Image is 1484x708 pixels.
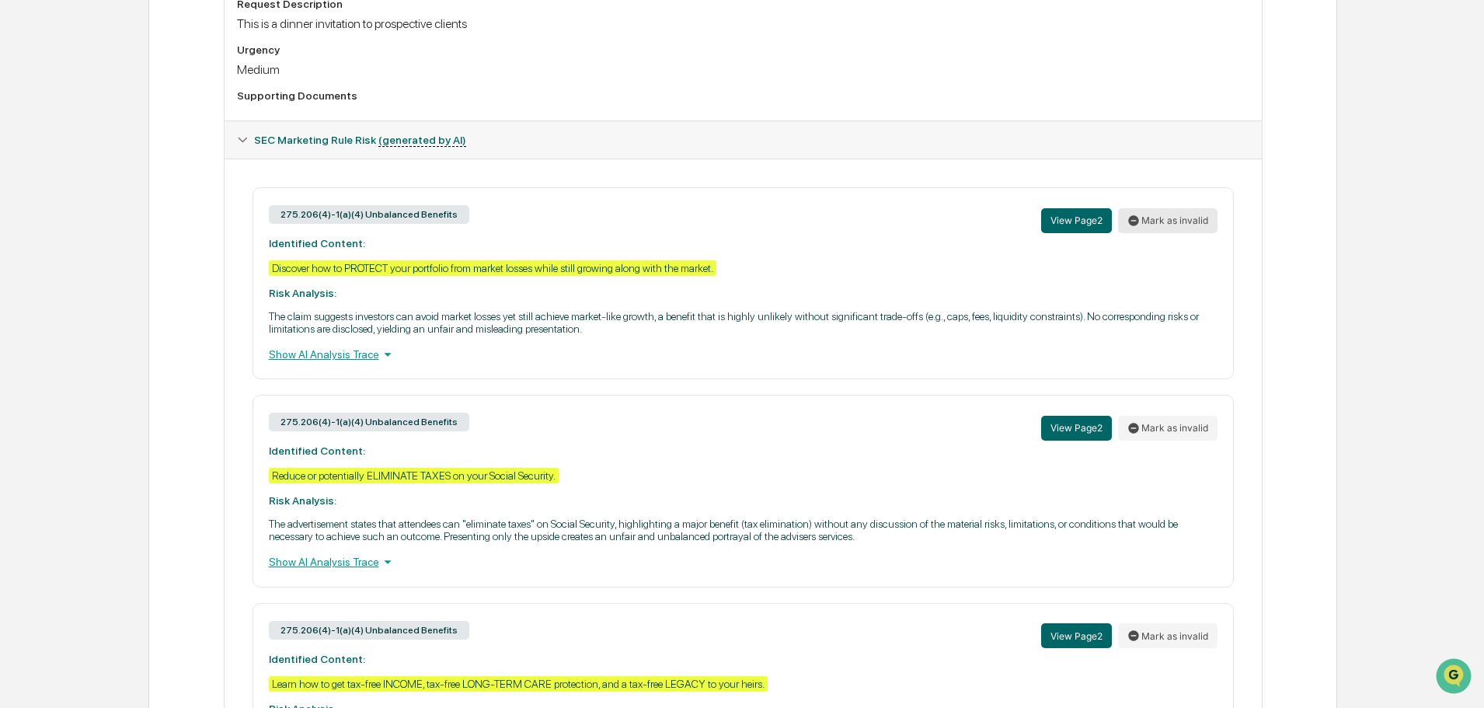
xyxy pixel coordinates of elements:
a: 🗄️Attestations [106,312,199,340]
button: Mark as invalid [1118,623,1218,648]
button: View Page2 [1041,623,1112,648]
p: How can we help? [16,33,283,58]
img: Tammy Steffen [16,197,40,221]
div: Past conversations [16,173,104,185]
span: SEC Marketing Rule Risk [254,134,466,146]
iframe: Open customer support [1434,657,1476,699]
div: This is a dinner invitation to prospective clients [237,16,1249,31]
button: Start new chat [264,124,283,142]
div: Supporting Documents [237,89,1249,102]
strong: Risk Analysis: [269,287,336,299]
div: 275.206(4)-1(a)(4) Unbalanced Benefits [269,413,469,431]
strong: Risk Analysis: [269,494,336,507]
img: 8933085812038_c878075ebb4cc5468115_72.jpg [33,119,61,147]
strong: Identified Content: [269,653,365,665]
div: 🗄️ [113,319,125,332]
span: [PERSON_NAME] [48,211,126,224]
span: • [129,211,134,224]
div: We're available if you need us! [70,134,214,147]
button: Mark as invalid [1118,208,1218,233]
strong: Identified Content: [269,237,365,249]
div: Start new chat [70,119,255,134]
span: Data Lookup [31,347,98,363]
div: Reduce or potentially ELIMINATE TAXES on your Social Security. [269,468,559,483]
a: 🖐️Preclearance [9,312,106,340]
u: (generated by AI) [378,134,466,147]
div: 275.206(4)-1(a)(4) Unbalanced Benefits [269,621,469,640]
span: [DATE] [138,253,169,266]
a: Powered byPylon [110,385,188,397]
div: Show AI Analysis Trace [269,346,1218,363]
div: 275.206(4)-1(a)(4) Unbalanced Benefits [269,205,469,224]
div: 🖐️ [16,319,28,332]
button: Mark as invalid [1118,416,1218,441]
button: See all [241,169,283,188]
div: SEC Marketing Rule Risk (generated by AI) [225,121,1262,159]
button: View Page2 [1041,208,1112,233]
div: Medium [237,62,1249,77]
img: 1746055101610-c473b297-6a78-478c-a979-82029cc54cd1 [16,119,44,147]
a: 🔎Data Lookup [9,341,104,369]
p: The advertisement states that attendees can "eliminate taxes" on Social Security, highlighting a ... [269,518,1218,542]
span: Preclearance [31,318,100,333]
span: • [129,253,134,266]
span: [PERSON_NAME] [48,253,126,266]
span: Pylon [155,385,188,397]
button: View Page2 [1041,416,1112,441]
div: 🔎 [16,349,28,361]
strong: Identified Content: [269,445,365,457]
span: [DATE] [138,211,169,224]
div: Urgency [237,44,1249,56]
span: Attestations [128,318,193,333]
div: Show AI Analysis Trace [269,553,1218,570]
div: Discover how to PROTECT your portfolio from market losses while still growing along with the market. [269,260,716,276]
img: Tammy Steffen [16,239,40,263]
p: The claim suggests investors can avoid market losses yet still achieve market-like growth, a bene... [269,310,1218,335]
div: Learn how to get tax-free INCOME, tax-free LONG-TERM CARE protection, and a tax-free LEGACY to yo... [269,676,768,692]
